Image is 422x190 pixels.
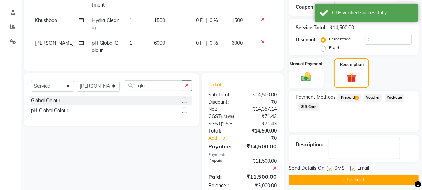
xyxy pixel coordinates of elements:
div: Balance : [203,182,243,189]
span: Email [357,165,369,173]
span: Send Details On [289,165,324,173]
span: 0 F [196,40,203,47]
div: ₹14,500.00 [243,91,282,98]
div: Discount: [203,98,243,106]
div: ₹11,500.00 [241,172,282,181]
div: Payments [209,152,277,158]
span: Prepaid [338,94,361,102]
input: Search or Scan [125,80,182,91]
span: 1 [355,96,359,100]
div: OTP verified successfully. [332,9,413,17]
span: 1500 [154,17,165,23]
span: Gift Card [298,103,319,111]
button: Apply [395,2,415,12]
div: Description: [296,141,323,148]
span: SMS [334,165,345,173]
label: Manual Payment [290,61,323,67]
div: ₹71.43 [243,113,282,120]
span: 0 F [196,17,203,24]
div: Payable: [203,142,242,150]
div: ₹14,500.00 [330,24,354,31]
span: 6000 [232,40,243,46]
div: ₹3,000.00 [243,182,282,189]
span: Hydra Cleanup [92,17,119,31]
span: Total [209,81,224,88]
div: Coupon Code [296,3,334,11]
div: ₹14,500.00 [241,142,282,150]
span: Khushboo [35,17,57,23]
label: Fixed [329,45,339,51]
div: ₹0 [249,135,282,142]
span: 0 % [210,17,218,24]
div: ( ) [203,113,243,120]
span: [PERSON_NAME] [35,40,74,46]
div: ( ) [203,120,243,127]
span: 2.5% [223,114,233,119]
button: Checkout [289,175,419,185]
span: Package [385,94,404,102]
span: SGST [209,120,221,127]
a: Add Tip [203,135,249,142]
div: pH Global Colour [31,107,68,114]
div: Discount: [296,36,317,43]
div: ₹11,500.00 [243,158,282,172]
span: Voucher [364,94,382,102]
div: Sub Total: [203,91,243,98]
label: Redemption [340,62,364,68]
div: ₹14,357.14 [243,106,282,113]
span: CGST [209,113,221,119]
div: ₹0 [243,98,282,106]
span: Payment Methods [296,94,336,101]
div: Service Total: [296,24,327,31]
div: ₹71.43 [243,120,282,127]
img: _gift.svg [344,72,359,83]
input: Enter Offer / Coupon Code [334,2,392,12]
span: pH Global Colour [92,40,118,53]
div: Global Colour [31,97,60,104]
span: 1500 [232,17,243,23]
span: 6000 [154,40,165,46]
img: _cash.svg [298,71,314,83]
span: | [206,40,207,47]
span: 2.5% [222,121,233,126]
span: 0 % [210,40,218,47]
div: Total: [203,127,243,135]
label: Percentage [329,36,351,42]
div: Paid: [203,172,242,181]
span: 1 [129,17,132,23]
span: | [206,17,207,24]
span: 1 [129,40,132,46]
div: Net: [203,106,243,113]
div: ₹14,500.00 [243,127,282,135]
div: Prepaid [203,158,243,172]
